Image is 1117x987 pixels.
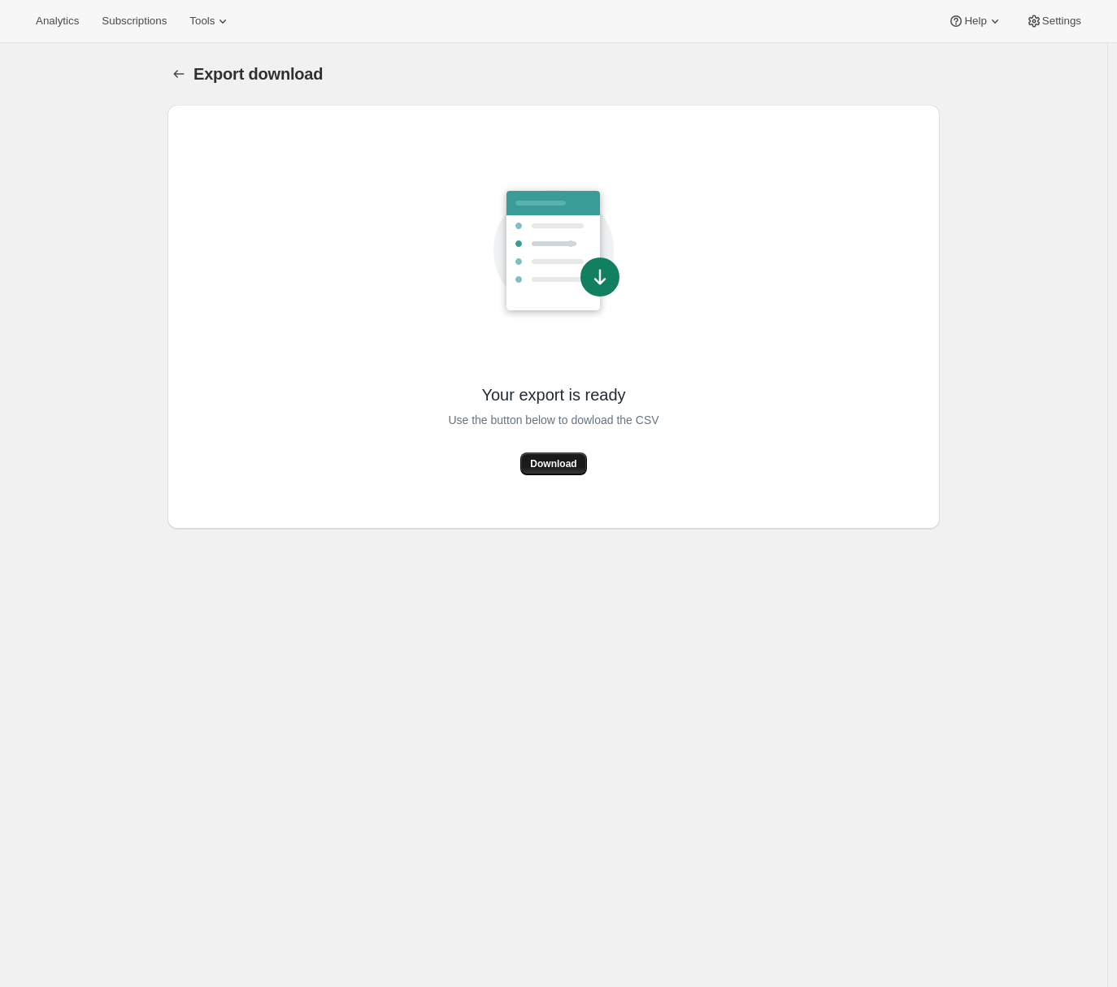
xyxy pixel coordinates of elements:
[193,65,323,83] span: Export download
[26,10,89,32] button: Analytics
[938,10,1012,32] button: Help
[520,452,586,475] button: Download
[92,10,176,32] button: Subscriptions
[1042,15,1081,28] span: Settings
[481,384,625,405] span: Your export is ready
[167,63,190,85] button: Export download
[448,410,658,430] span: Use the button below to dowload the CSV
[1016,10,1091,32] button: Settings
[36,15,79,28] span: Analytics
[102,15,167,28] span: Subscriptions
[964,15,986,28] span: Help
[530,457,576,470] span: Download
[189,15,215,28] span: Tools
[180,10,241,32] button: Tools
